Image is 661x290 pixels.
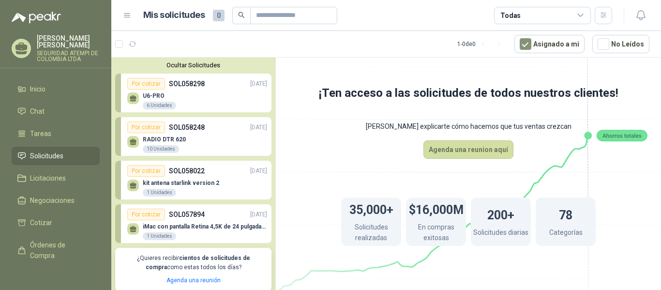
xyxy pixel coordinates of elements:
div: 1 Unidades [143,189,176,197]
a: Por cotizarSOL058298[DATE] U6-PRO6 Unidades [115,74,271,112]
a: Cotizar [12,214,100,232]
span: Licitaciones [30,173,66,183]
div: Por cotizar [127,165,165,177]
span: Órdenes de Compra [30,240,90,261]
h1: 78 [559,203,572,225]
a: Negociaciones [12,191,100,210]
p: iMac con pantalla Retina 4,5K de 24 pulgadas M4 [143,223,267,230]
h1: Mis solicitudes [143,8,205,22]
p: [DATE] [250,167,267,176]
a: Por cotizarSOL058022[DATE] kit antena starlink version 21 Unidades [115,161,271,199]
div: 1 - 0 de 0 [457,36,507,52]
p: Categorías [549,227,583,240]
p: Solicitudes diarias [473,227,528,240]
a: Tareas [12,124,100,143]
div: Por cotizar [127,78,165,90]
p: U6-PRO [143,92,176,99]
div: 6 Unidades [143,102,176,109]
p: [DATE] [250,210,267,219]
img: Logo peakr [12,12,61,23]
p: SOL058248 [169,122,205,133]
a: Por cotizarSOL058248[DATE] RADIO DTR 62010 Unidades [115,117,271,156]
p: En compras exitosas [406,222,466,245]
a: Chat [12,102,100,121]
div: 1 Unidades [143,232,176,240]
p: [DATE] [250,123,267,132]
a: Agenda una reunión [166,277,221,284]
div: Por cotizar [127,209,165,220]
p: SOL057894 [169,209,205,220]
span: Solicitudes [30,151,63,161]
span: Chat [30,106,45,117]
p: [PERSON_NAME] [PERSON_NAME] [37,35,100,48]
p: SOL058022 [169,166,205,176]
p: kit antena starlink version 2 [143,180,219,186]
p: SOL058298 [169,78,205,89]
h1: 200+ [487,203,514,225]
span: search [238,12,245,18]
span: Tareas [30,128,51,139]
p: Solicitudes realizadas [341,222,401,245]
a: Por cotizarSOL057894[DATE] iMac con pantalla Retina 4,5K de 24 pulgadas M41 Unidades [115,204,271,243]
h1: 35,000+ [349,198,393,219]
span: Inicio [30,84,45,94]
button: Ocultar Solicitudes [115,61,271,69]
span: 0 [213,10,225,21]
span: Negociaciones [30,195,75,206]
p: ¿Quieres recibir como estas todos los días? [121,254,266,272]
a: Inicio [12,80,100,98]
p: RADIO DTR 620 [143,136,186,143]
div: Todas [500,10,521,21]
a: Solicitudes [12,147,100,165]
p: [DATE] [250,79,267,89]
span: Cotizar [30,217,52,228]
a: Licitaciones [12,169,100,187]
b: cientos de solicitudes de compra [146,255,250,271]
button: No Leídos [592,35,649,53]
div: Por cotizar [127,122,165,133]
button: Asignado a mi [514,35,585,53]
button: Agenda una reunion aquí [423,140,513,159]
h1: $16,000M [409,198,464,219]
a: Órdenes de Compra [12,236,100,265]
div: 10 Unidades [143,145,179,153]
p: SEGURIDAD ATEMPI DE COLOMBIA LTDA [37,50,100,62]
